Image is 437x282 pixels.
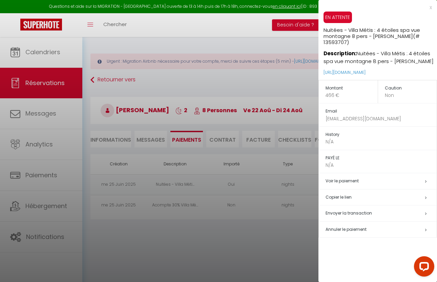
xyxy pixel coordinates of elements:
[324,23,437,45] h5: Nuitées - Villa Métis : 4 étoiles spa vue montagne 8 pers - [PERSON_NAME]
[385,84,437,92] h5: Caution
[326,115,437,122] p: [EMAIL_ADDRESS][DOMAIN_NAME]
[324,33,420,46] span: (# 13593707)
[326,162,437,169] p: N/A
[326,178,359,184] a: Voir le paiement
[326,107,437,115] h5: Email
[326,194,437,201] h5: Copier le lien
[324,50,356,57] strong: Description:
[324,12,352,23] span: EN ATTENTE
[324,45,437,65] p: Nuitées - Villa Métis : 4 étoiles spa vue montagne 8 pers - [PERSON_NAME]
[326,154,437,162] h5: PAYÉ LE
[324,69,366,75] a: [URL][DOMAIN_NAME]
[326,84,378,92] h5: Montant
[326,131,437,139] h5: History
[326,92,378,99] p: 466 €
[326,226,367,232] span: Annuler le paiement
[385,92,437,99] p: Non
[326,210,372,216] span: Envoyer la transaction
[409,254,437,282] iframe: LiveChat chat widget
[326,138,437,145] p: N/A
[318,3,432,12] div: x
